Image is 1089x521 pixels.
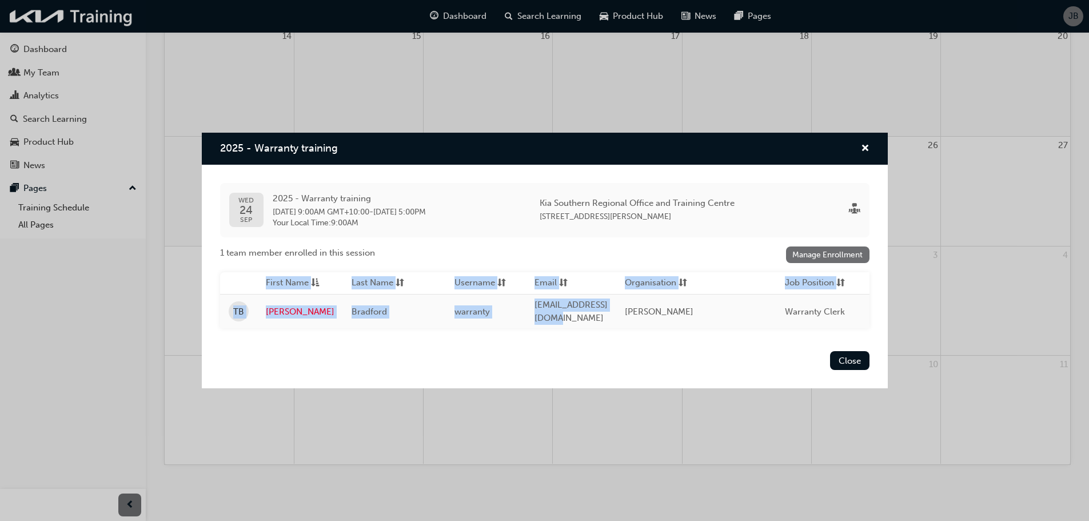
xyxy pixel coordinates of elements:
[785,276,834,291] span: Job Position
[785,276,848,291] button: Job Positionsorting-icon
[497,276,506,291] span: sorting-icon
[220,246,375,260] span: 1 team member enrolled in this session
[266,305,334,319] a: [PERSON_NAME]
[454,276,517,291] button: Usernamesorting-icon
[352,276,393,291] span: Last Name
[625,307,693,317] span: [PERSON_NAME]
[266,276,329,291] button: First Nameasc-icon
[266,276,309,291] span: First Name
[534,276,597,291] button: Emailsorting-icon
[534,300,608,323] span: [EMAIL_ADDRESS][DOMAIN_NAME]
[352,276,414,291] button: Last Namesorting-icon
[540,197,735,210] span: Kia Southern Regional Office and Training Centre
[273,192,426,228] div: -
[625,276,688,291] button: Organisationsorting-icon
[849,204,860,217] span: sessionType_FACE_TO_FACE-icon
[233,305,244,319] span: TB
[238,204,254,216] span: 24
[273,207,369,217] span: 24 Sep 2025 9:00AM GMT+10:00
[373,207,426,217] span: 24 Sep 2025 5:00PM
[238,216,254,224] span: SEP
[625,276,676,291] span: Organisation
[861,144,869,154] span: cross-icon
[785,307,845,317] span: Warranty Clerk
[540,212,671,221] span: [STREET_ADDRESS][PERSON_NAME]
[836,276,845,291] span: sorting-icon
[273,192,426,205] span: 2025 - Warranty training
[534,276,557,291] span: Email
[454,307,490,317] span: warranty
[786,246,869,263] a: Manage Enrollment
[454,276,495,291] span: Username
[311,276,320,291] span: asc-icon
[352,307,387,317] span: Bradford
[559,276,568,291] span: sorting-icon
[861,142,869,156] button: cross-icon
[202,133,888,389] div: 2025 - Warranty training
[273,218,426,228] span: Your Local Time : 9:00AM
[679,276,687,291] span: sorting-icon
[238,197,254,204] span: WED
[220,142,338,154] span: 2025 - Warranty training
[396,276,404,291] span: sorting-icon
[830,351,869,370] button: Close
